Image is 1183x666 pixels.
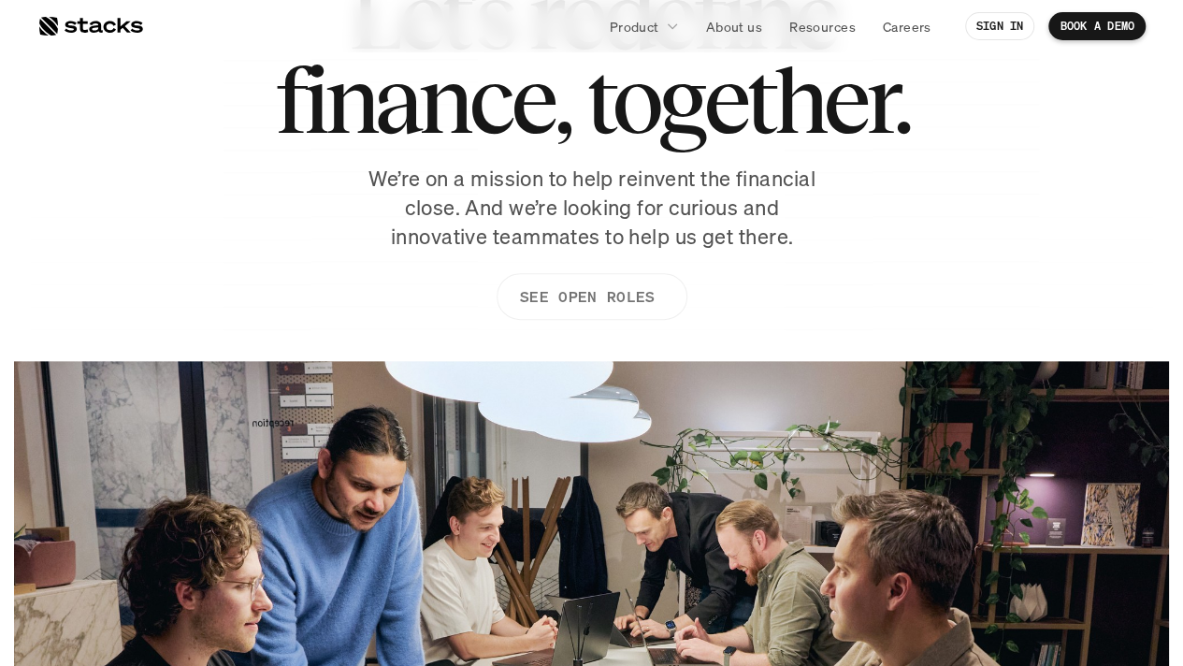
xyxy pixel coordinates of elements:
a: Resources [778,9,867,43]
p: About us [706,17,762,36]
a: BOOK A DEMO [1048,12,1146,40]
a: SIGN IN [965,12,1035,40]
a: About us [695,9,773,43]
p: We’re on a mission to help reinvent the financial close. And we’re looking for curious and innova... [358,165,826,251]
p: Product [610,17,659,36]
a: Careers [872,9,943,43]
p: SEE OPEN ROLES [519,283,654,311]
p: BOOK A DEMO [1060,20,1134,33]
p: Resources [789,17,856,36]
a: SEE OPEN ROLES [496,273,686,320]
p: SIGN IN [976,20,1024,33]
p: Careers [883,17,931,36]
